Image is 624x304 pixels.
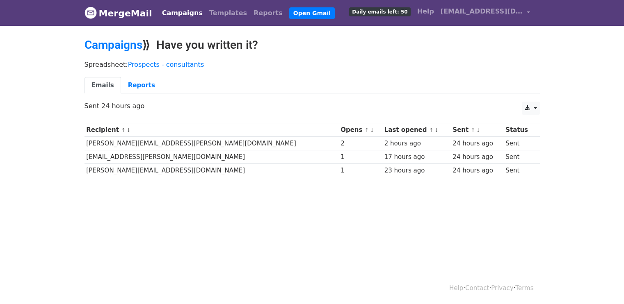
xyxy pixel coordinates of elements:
[503,123,535,137] th: Status
[289,7,335,19] a: Open Gmail
[503,137,535,150] td: Sent
[85,38,142,52] a: Campaigns
[449,284,463,292] a: Help
[128,61,204,68] a: Prospects - consultants
[206,5,250,21] a: Templates
[126,127,131,133] a: ↓
[85,102,540,110] p: Sent 24 hours ago
[437,3,533,23] a: [EMAIL_ADDRESS][DOMAIN_NAME]
[414,3,437,20] a: Help
[85,7,97,19] img: MergeMail logo
[159,5,206,21] a: Campaigns
[85,5,152,22] a: MergeMail
[365,127,369,133] a: ↑
[384,166,449,175] div: 23 hours ago
[341,152,380,162] div: 1
[471,127,475,133] a: ↑
[503,164,535,177] td: Sent
[121,77,162,94] a: Reports
[434,127,439,133] a: ↓
[384,139,449,148] div: 2 hours ago
[465,284,489,292] a: Contact
[121,127,126,133] a: ↑
[453,166,501,175] div: 24 hours ago
[85,38,540,52] h2: ⟫ Have you written it?
[85,77,121,94] a: Emails
[503,150,535,164] td: Sent
[85,123,339,137] th: Recipient
[453,139,501,148] div: 24 hours ago
[346,3,414,20] a: Daily emails left: 50
[85,137,339,150] td: [PERSON_NAME][EMAIL_ADDRESS][PERSON_NAME][DOMAIN_NAME]
[370,127,374,133] a: ↓
[85,60,540,69] p: Spreadsheet:
[429,127,434,133] a: ↑
[85,164,339,177] td: [PERSON_NAME][EMAIL_ADDRESS][DOMAIN_NAME]
[451,123,504,137] th: Sent
[382,123,451,137] th: Last opened
[476,127,480,133] a: ↓
[515,284,533,292] a: Terms
[441,7,523,16] span: [EMAIL_ADDRESS][DOMAIN_NAME]
[250,5,286,21] a: Reports
[341,139,380,148] div: 2
[85,150,339,164] td: [EMAIL_ADDRESS][PERSON_NAME][DOMAIN_NAME]
[338,123,382,137] th: Opens
[491,284,513,292] a: Privacy
[341,166,380,175] div: 1
[384,152,449,162] div: 17 hours ago
[453,152,501,162] div: 24 hours ago
[349,7,410,16] span: Daily emails left: 50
